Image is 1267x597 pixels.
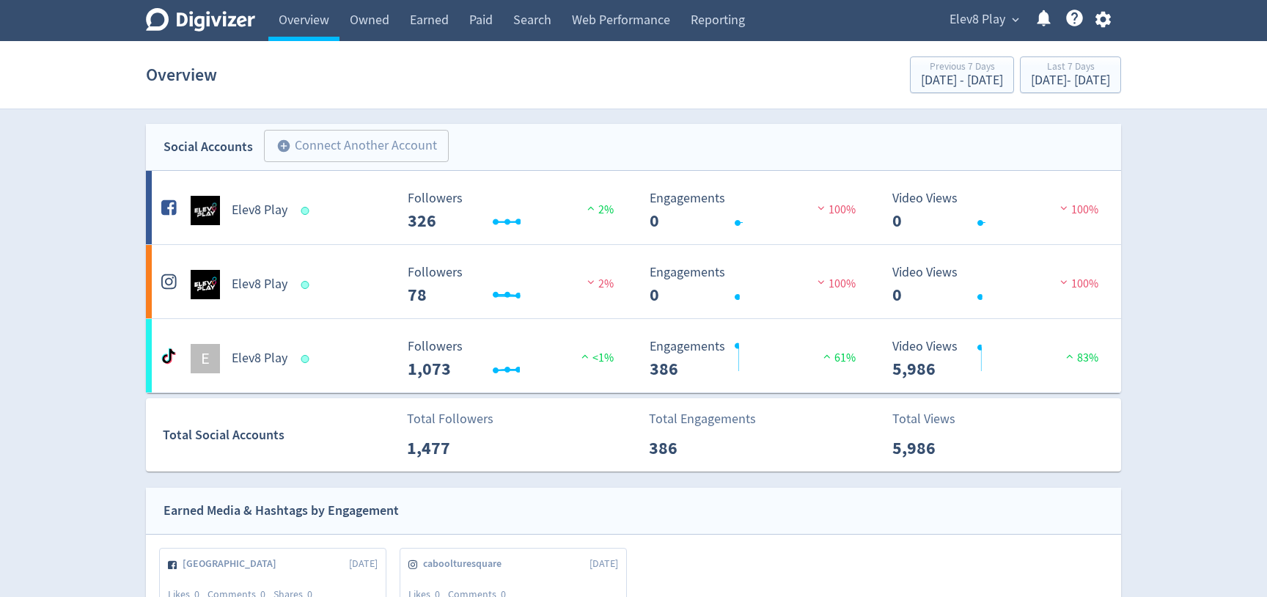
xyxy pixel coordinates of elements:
p: Total Followers [407,409,493,429]
div: [DATE] - [DATE] [1031,74,1110,87]
img: negative-performance.svg [1057,202,1071,213]
span: [DATE] [349,557,378,571]
p: Total Views [892,409,977,429]
svg: Video Views 0 [885,265,1105,304]
img: negative-performance.svg [814,202,829,213]
span: 2% [584,276,614,291]
div: E [191,344,220,373]
img: negative-performance.svg [814,276,829,287]
a: Elev8 Play undefinedElev8 Play Followers --- Followers 326 2% Engagements 0 Engagements 0 100% Vi... [146,171,1121,244]
a: Elev8 Play undefinedElev8 Play Followers --- Followers 78 2% Engagements 0 Engagements 0 100% Vid... [146,245,1121,318]
img: negative-performance.svg [584,276,598,287]
button: Last 7 Days[DATE]- [DATE] [1020,56,1121,93]
span: expand_more [1009,13,1022,26]
div: Earned Media & Hashtags by Engagement [164,500,399,521]
h5: Elev8 Play [232,350,287,367]
svg: Followers --- [400,191,620,230]
span: [DATE] [590,557,618,571]
svg: Video Views 0 [885,191,1105,230]
span: Data last synced: 25 Aug 2025, 4:01am (AEST) [301,355,314,363]
h5: Elev8 Play [232,202,287,219]
span: caboolturesquare [423,557,510,571]
span: Data last synced: 25 Aug 2025, 12:01pm (AEST) [301,207,314,215]
div: Total Social Accounts [163,425,397,446]
img: positive-performance.svg [578,351,592,362]
span: 2% [584,202,614,217]
button: Elev8 Play [944,8,1023,32]
span: 100% [814,276,856,291]
span: 100% [1057,202,1098,217]
div: Social Accounts [164,136,253,158]
button: Connect Another Account [264,130,449,162]
a: EElev8 Play Followers --- Followers 1,073 <1% Engagements 386 Engagements 386 61% Video Views 5,9... [146,319,1121,392]
svg: Engagements 0 [642,191,862,230]
span: 100% [1057,276,1098,291]
span: 100% [814,202,856,217]
span: 61% [820,351,856,365]
svg: Engagements 0 [642,265,862,304]
svg: Followers --- [400,340,620,378]
h1: Overview [146,51,217,98]
svg: Video Views 5,986 [885,340,1105,378]
img: Elev8 Play undefined [191,196,220,225]
div: Previous 7 Days [921,62,1003,74]
h5: Elev8 Play [232,276,287,293]
div: Last 7 Days [1031,62,1110,74]
img: positive-performance.svg [584,202,598,213]
span: add_circle [276,139,291,153]
svg: Followers --- [400,265,620,304]
p: 386 [649,435,733,461]
img: positive-performance.svg [820,351,834,362]
img: negative-performance.svg [1057,276,1071,287]
p: 1,477 [407,435,491,461]
button: Previous 7 Days[DATE] - [DATE] [910,56,1014,93]
img: Elev8 Play undefined [191,270,220,299]
img: positive-performance.svg [1062,351,1077,362]
p: 5,986 [892,435,977,461]
span: Data last synced: 25 Aug 2025, 12:01pm (AEST) [301,281,314,289]
span: 83% [1062,351,1098,365]
span: Elev8 Play [950,8,1005,32]
p: Total Engagements [649,409,756,429]
div: [DATE] - [DATE] [921,74,1003,87]
span: <1% [578,351,614,365]
a: Connect Another Account [253,132,449,162]
svg: Engagements 386 [642,340,862,378]
span: [GEOGRAPHIC_DATA] [183,557,284,571]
